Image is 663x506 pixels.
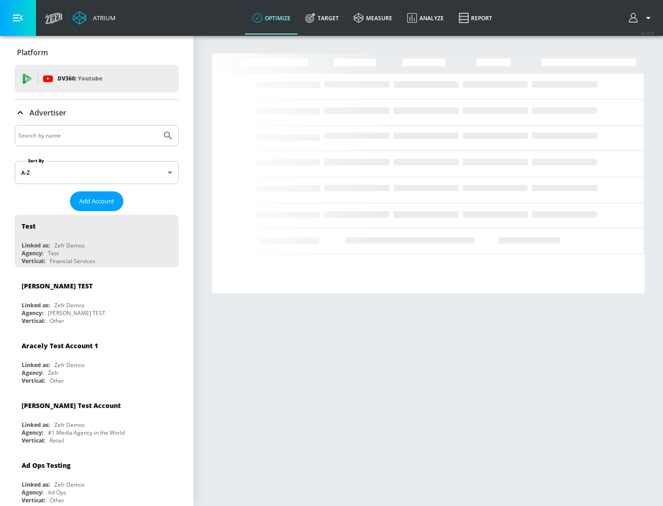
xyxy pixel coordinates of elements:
div: Linked as: [22,241,50,249]
div: Zefr Demos [54,361,85,369]
a: optimize [245,1,298,34]
div: Linked as: [22,481,50,489]
a: Analyze [400,1,451,34]
a: Atrium [73,11,116,25]
div: DV360: Youtube [15,65,179,92]
div: [PERSON_NAME] TESTLinked as:Zefr DemosAgency:[PERSON_NAME] TESTVertical:Other [15,275,179,327]
div: Vertical: [22,257,45,265]
div: Ad Ops Testing [22,461,70,470]
div: [PERSON_NAME] TEST [48,309,105,317]
div: Retail [50,437,64,444]
a: Report [451,1,500,34]
div: Vertical: [22,377,45,385]
div: Agency: [22,489,43,496]
p: DV360: [58,74,102,84]
div: Vertical: [22,317,45,325]
div: Agency: [22,309,43,317]
div: Other [50,317,64,325]
button: Add Account [70,191,123,211]
p: Advertiser [29,108,66,118]
div: Vertical: [22,437,45,444]
span: Add Account [79,196,114,207]
div: Atrium [89,14,116,22]
div: TestLinked as:Zefr DemosAgency:TestVertical:Financial Services [15,215,179,267]
div: Platform [15,40,179,65]
div: Zefr Demos [54,481,85,489]
div: #1 Media Agency in the World [48,429,125,437]
label: Sort By [26,158,46,164]
div: Financial Services [50,257,95,265]
div: Aracely Test Account 1 [22,341,98,350]
p: Youtube [78,74,102,83]
a: measure [346,1,400,34]
div: Ad Ops [48,489,66,496]
div: A-Z [15,161,179,184]
div: Test [48,249,59,257]
p: Platform [17,47,48,57]
input: Search by name [18,130,158,142]
div: Linked as: [22,301,50,309]
div: Test [22,222,35,230]
div: [PERSON_NAME] Test Account [22,401,121,410]
div: Linked as: [22,361,50,369]
div: [PERSON_NAME] Test AccountLinked as:Zefr DemosAgency:#1 Media Agency in the WorldVertical:Retail [15,394,179,447]
div: Aracely Test Account 1Linked as:Zefr DemosAgency:ZefrVertical:Other [15,334,179,387]
div: Other [50,496,64,504]
div: Zefr [48,369,58,377]
div: Linked as: [22,421,50,429]
div: [PERSON_NAME] TEST [22,282,93,290]
div: Other [50,377,64,385]
div: Zefr Demos [54,301,85,309]
div: Zefr Demos [54,241,85,249]
div: Agency: [22,369,43,377]
a: Target [298,1,346,34]
div: Agency: [22,429,43,437]
span: v 4.25.4 [641,30,654,35]
div: Vertical: [22,496,45,504]
div: Advertiser [15,100,179,126]
div: Zefr Demos [54,421,85,429]
div: Agency: [22,249,43,257]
